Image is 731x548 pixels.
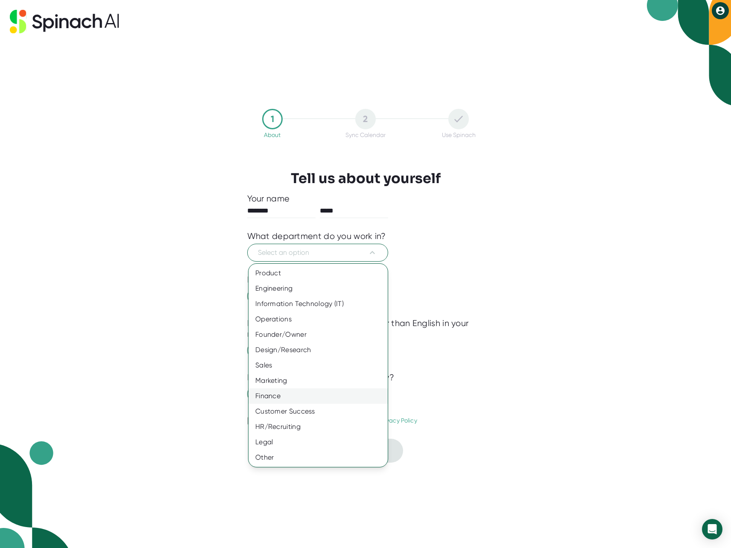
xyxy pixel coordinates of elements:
div: Operations [249,312,388,327]
div: Legal [249,434,388,450]
div: HR/Recruiting [249,419,388,434]
div: Founder/Owner [249,327,388,342]
div: Marketing [249,373,388,388]
div: Sales [249,358,388,373]
div: Product [249,265,388,281]
div: Finance [249,388,388,404]
div: Information Technology (IT) [249,296,388,312]
div: Other [249,450,388,465]
div: Design/Research [249,342,388,358]
div: Customer Success [249,404,388,419]
div: Open Intercom Messenger [702,519,722,539]
div: Engineering [249,281,388,296]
